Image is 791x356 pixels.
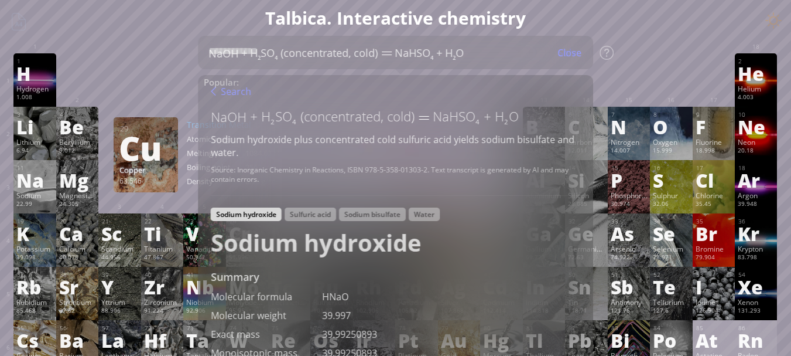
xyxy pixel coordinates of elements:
div: 78.971 [653,253,689,263]
div: Magnesium [59,191,95,200]
div: 17 [696,164,732,172]
div: 92.906 [186,307,222,316]
div: He [738,64,774,83]
div: 18 [738,164,774,172]
div: 57 [102,324,138,332]
div: Kr [738,224,774,243]
div: Sulfuric acid [285,208,336,221]
div: F [696,117,732,136]
div: 3 [17,111,53,118]
div: Yttrium [101,297,138,307]
div: H [16,64,53,83]
div: Ne [738,117,774,136]
div: Be [59,117,95,136]
div: Transition Metal [187,119,304,130]
em: (concentrated, cold) [280,46,378,60]
div: Molecular weight [211,309,322,322]
div: Close [546,45,593,60]
div: Zr [144,277,180,296]
div: Argon [738,191,774,200]
div: 19 [17,218,53,225]
div: 74.922 [611,253,647,263]
div: Na [16,171,53,189]
div: 91.224 [144,307,180,316]
div: Molecular formula [211,290,322,303]
div: 29 [120,123,172,134]
div: 39.948 [738,200,774,209]
div: 85.468 [16,307,53,316]
div: 39.997 [322,309,581,322]
div: Cs [16,331,53,350]
h1: Talbica. Interactive chemistry [6,6,785,30]
div: 9.012 [59,147,95,156]
div: 87.62 [59,307,95,316]
div: 44.956 [101,253,138,263]
div: Cl [696,171,732,189]
div: Arsenic [611,244,647,253]
div: Krypton [738,244,774,253]
div: 36 [738,218,774,225]
div: Sc [101,224,138,243]
div: 9 [696,111,732,118]
div: Bromine [696,244,732,253]
div: 15 [611,164,647,172]
div: Sulphur [653,191,689,200]
div: Beryllium [59,137,95,147]
div: 20 [60,218,95,225]
div: 7 [611,111,647,118]
div: 35 [696,218,732,225]
div: 85 [696,324,732,332]
div: Sodium bisulfate [339,208,406,221]
div: 30.974 [611,200,647,209]
div: 84 [653,324,689,332]
div: Se [653,224,689,243]
div: Helium [738,84,774,93]
div: Sb [611,277,647,296]
div: Copper [119,165,172,175]
div: 39.99250893 [322,328,581,341]
div: 4 [60,111,95,118]
div: 39.098 [16,253,53,263]
div: Scandium [101,244,138,253]
div: S [653,171,689,189]
div: 127.6 [653,307,689,316]
span: H O [445,46,464,60]
div: 39 [102,271,138,279]
div: Tellurium [653,297,689,307]
div: + + [211,108,582,126]
div: Xenon [738,297,774,307]
div: Oxygen [653,137,689,147]
span: NaHSO [433,108,480,125]
div: P [611,171,647,189]
div: Hf [144,331,180,350]
em: (concentrated, cold) [300,108,415,125]
div: 1.008 [16,93,53,103]
div: Potassium [16,244,53,253]
div: 23 [187,218,222,225]
div: Sodium hydroxide [211,208,282,221]
div: Nb [186,277,222,296]
div: Sodium [16,191,53,200]
div: 86 [738,324,774,332]
div: 24.305 [59,200,95,209]
div: Selenium [653,244,689,253]
div: 63.546 [119,176,172,185]
div: Iodine [696,297,732,307]
div: Exact mass [211,328,322,341]
div: 18.998 [696,147,732,156]
div: 54 [738,271,774,279]
div: 37 [17,271,53,279]
div: 38 [60,271,95,279]
div: 34 [653,218,689,225]
div: 4.003 [738,93,774,103]
div: I [696,277,732,296]
div: 41 [187,271,222,279]
div: V [186,224,222,243]
div: 22 [145,218,180,225]
div: Melting point [187,148,245,158]
div: 51 [611,271,647,279]
div: Source: Inorganic Chemistry in Reactions, ISBN 978-5-358-01303-2. Text transcript is generated by... [211,165,582,184]
div: 53 [696,271,732,279]
div: Ca [59,224,95,243]
sub: 4 [475,117,479,126]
